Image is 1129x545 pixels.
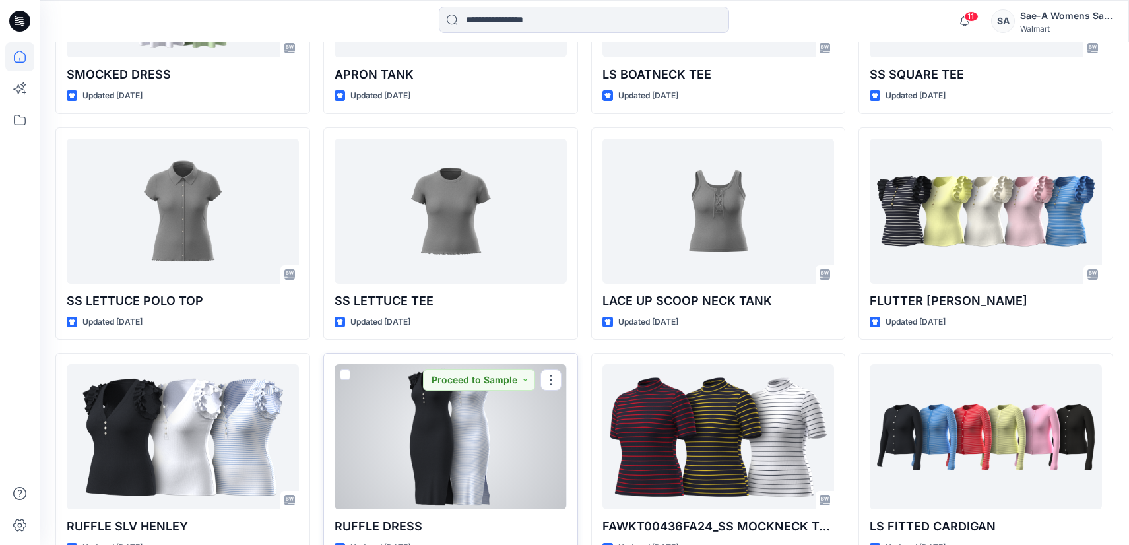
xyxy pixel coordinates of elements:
[602,292,835,310] p: LACE UP SCOOP NECK TANK
[335,65,567,84] p: APRON TANK
[602,139,835,284] a: LACE UP SCOOP NECK TANK
[335,139,567,284] a: SS LETTUCE TEE
[964,11,979,22] span: 11
[991,9,1015,33] div: SA
[602,65,835,84] p: LS BOATNECK TEE
[1020,24,1113,34] div: Walmart
[67,517,299,536] p: RUFFLE SLV HENLEY
[602,517,835,536] p: FAWKT00436FA24_SS MOCKNECK TOP
[1020,8,1113,24] div: Sae-A Womens Sales Team
[618,315,678,329] p: Updated [DATE]
[335,292,567,310] p: SS LETTUCE TEE
[67,65,299,84] p: SMOCKED DRESS
[335,517,567,536] p: RUFFLE DRESS
[335,364,567,509] a: RUFFLE DRESS
[870,65,1102,84] p: SS SQUARE TEE
[886,89,946,103] p: Updated [DATE]
[67,139,299,284] a: SS LETTUCE POLO TOP
[886,315,946,329] p: Updated [DATE]
[82,89,143,103] p: Updated [DATE]
[870,292,1102,310] p: FLUTTER [PERSON_NAME]
[82,315,143,329] p: Updated [DATE]
[350,315,410,329] p: Updated [DATE]
[67,364,299,509] a: RUFFLE SLV HENLEY
[870,139,1102,284] a: FLUTTER MIXY HENLEY
[870,517,1102,536] p: LS FITTED CARDIGAN
[870,364,1102,509] a: LS FITTED CARDIGAN
[350,89,410,103] p: Updated [DATE]
[618,89,678,103] p: Updated [DATE]
[602,364,835,509] a: FAWKT00436FA24_SS MOCKNECK TOP
[67,292,299,310] p: SS LETTUCE POLO TOP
